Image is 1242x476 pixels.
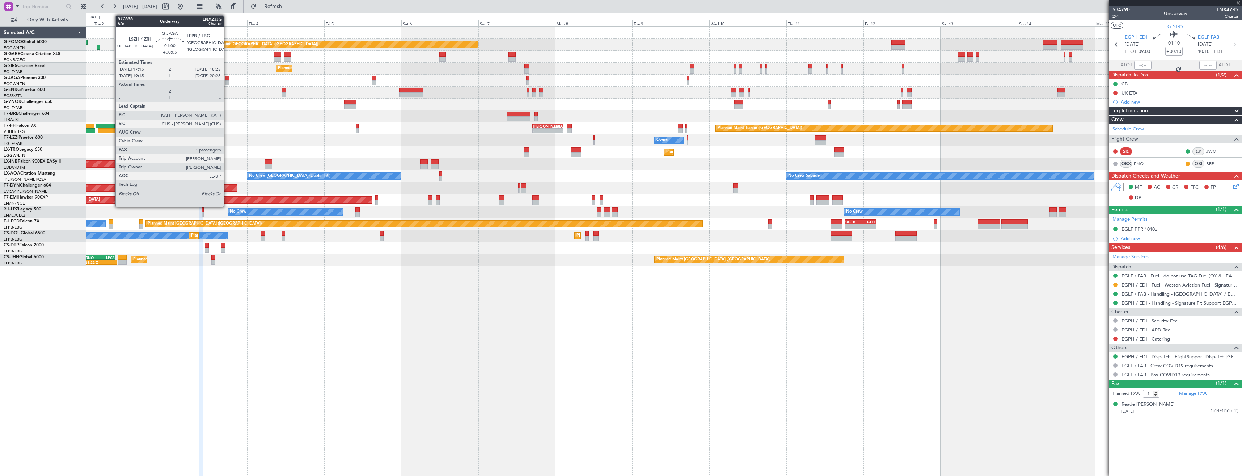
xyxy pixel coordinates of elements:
div: Mon 15 [1095,20,1172,26]
div: Planned Maint [GEOGRAPHIC_DATA] ([GEOGRAPHIC_DATA]) [148,218,262,229]
a: EGSS/STN [4,93,23,99]
span: DP [1135,195,1141,202]
div: Add new [1121,235,1238,242]
a: EVRA/[PERSON_NAME] [4,189,48,194]
a: EGPH / EDI - Catering [1121,336,1170,342]
div: 21:22 Z [85,260,101,264]
span: CS-DTR [4,243,19,247]
div: - - [1134,148,1150,155]
span: (4/6) [1216,243,1226,251]
a: EGGW/LTN [4,153,25,158]
a: LFPB/LBG [4,260,22,266]
span: LX-TRO [4,147,19,152]
span: G-VNOR [4,100,21,104]
a: EGLF / FAB - Handling - [GEOGRAPHIC_DATA] / EGLF / FAB [1121,291,1238,297]
span: T7-EMI [4,195,18,200]
div: No Crew [230,206,246,217]
span: G-JAGA [4,76,20,80]
span: 9H-LPZ [4,207,18,212]
div: Owner [656,135,669,146]
span: ALDT [1218,62,1230,69]
label: Planned PAX [1112,390,1140,397]
div: - [533,129,548,133]
a: EGPH / EDI - APD Tax [1121,327,1170,333]
div: EGLF PPR 1010z [1121,226,1157,232]
div: SIC [1120,147,1132,155]
div: CP [1192,147,1204,155]
span: G-ENRG [4,88,21,92]
div: Sun 14 [1018,20,1095,26]
a: G-SIRSCitation Excel [4,64,45,68]
a: EGNR/CEG [4,57,25,63]
span: FP [1211,184,1216,191]
span: Refresh [258,4,288,9]
span: T7-FFI [4,124,16,128]
div: OBX [1120,160,1132,168]
span: [DATE] [1125,41,1140,48]
a: LX-INBFalcon 900EX EASy II [4,159,61,164]
a: VHHH/HKG [4,129,25,134]
span: Dispatch [1111,263,1131,271]
span: 01:10 [1168,40,1180,47]
a: EGPH / EDI - Fuel - Weston Aviation Fuel - Signature - EGPH / EDI [1121,282,1238,288]
a: T7-DYNChallenger 604 [4,183,51,188]
span: 09:00 [1138,48,1150,55]
span: F-HECD [4,219,20,224]
span: Leg Information [1111,107,1148,115]
a: LX-AOACitation Mustang [4,171,55,176]
a: LFMD/CEQ [4,213,25,218]
a: Manage PAX [1179,390,1207,397]
span: ETOT [1125,48,1137,55]
span: T7-BRE [4,112,18,116]
span: Pax [1111,380,1119,388]
a: EGLF / FAB - Pax COVID19 requirements [1121,372,1210,378]
div: Underway [1164,10,1187,17]
span: Charter [1111,308,1129,316]
span: 534790 [1112,6,1130,13]
a: LFPB/LBG [4,237,22,242]
span: (1/1) [1216,379,1226,387]
a: 9H-LPZLegacy 500 [4,207,41,212]
div: CB [1121,81,1128,87]
div: OBI [1192,160,1204,168]
div: - [101,260,117,264]
span: EGLF FAB [1198,34,1219,41]
span: [DATE] [1121,409,1134,414]
div: ZBAA [548,124,563,128]
span: EGPH EDI [1125,34,1147,41]
div: [PERSON_NAME] [533,124,548,128]
input: Trip Number [22,1,64,12]
span: T7-LZZI [4,135,18,140]
div: [DATE] [88,14,100,21]
a: F-HECDFalcon 7X [4,219,39,224]
span: Permits [1111,206,1128,214]
a: EGPH / EDI - Security Fee [1121,318,1178,324]
div: No Crew [GEOGRAPHIC_DATA] (Dublin Intl) [249,171,330,181]
a: CS-JHHGlobal 6000 [4,255,44,259]
span: ELDT [1211,48,1223,55]
a: T7-BREChallenger 604 [4,112,50,116]
span: [DATE] - [DATE] [123,3,157,10]
span: MF [1135,184,1142,191]
div: Planned Maint [GEOGRAPHIC_DATA] ([GEOGRAPHIC_DATA]) [191,230,305,241]
button: Refresh [247,1,291,12]
span: G-SIRS [1167,23,1183,30]
a: G-ENRGPraetor 600 [4,88,45,92]
div: Planned Maint [GEOGRAPHIC_DATA] ([GEOGRAPHIC_DATA]) [656,254,770,265]
span: Services [1111,243,1130,252]
a: FNO [1134,160,1150,167]
div: KRNO [83,255,99,260]
a: EGPH / EDI - Dispatch - FlightSupport Dispatch [GEOGRAPHIC_DATA] [1121,354,1238,360]
a: T7-LZZIPraetor 600 [4,135,43,140]
a: EGGW/LTN [4,45,25,51]
div: - [548,129,563,133]
div: Planned Maint [GEOGRAPHIC_DATA] ([GEOGRAPHIC_DATA]) [278,63,392,74]
a: EGLF/FAB [4,105,22,110]
span: CS-JHH [4,255,19,259]
span: Flight Crew [1111,135,1138,143]
a: LFMN/NCE [4,201,25,206]
span: ATOT [1120,62,1132,69]
div: Tue 9 [632,20,709,26]
a: Manage Permits [1112,216,1148,223]
span: G-SIRS [4,64,17,68]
